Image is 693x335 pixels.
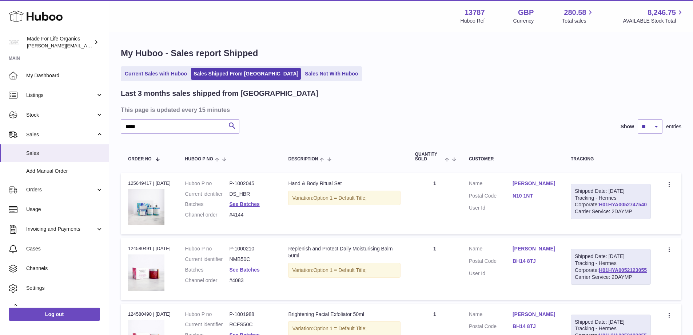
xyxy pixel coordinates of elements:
[185,211,230,218] dt: Channel order
[513,180,556,187] a: [PERSON_NAME]
[575,188,647,195] div: Shipped Date: [DATE]
[469,245,513,254] dt: Name
[288,191,400,206] div: Variation:
[302,68,361,80] a: Sales Not With Huboo
[288,180,400,187] div: Hand & Body Ritual Set
[9,37,20,48] img: geoff.winwood@madeforlifeorganics.com
[191,68,301,80] a: Sales Shipped From [GEOGRAPHIC_DATA]
[623,17,684,24] span: AVAILABLE Stock Total
[229,180,274,187] dd: P-1002045
[26,186,96,193] span: Orders
[128,180,171,187] div: 125649417 | [DATE]
[27,43,185,48] span: [PERSON_NAME][EMAIL_ADDRESS][PERSON_NAME][DOMAIN_NAME]
[648,8,676,17] span: 8,246.75
[26,285,103,292] span: Settings
[26,265,103,272] span: Channels
[408,173,462,234] td: 1
[575,208,647,215] div: Carrier Service: 2DAYMP
[288,311,400,318] div: Brightening Facial Exfoliator 50ml
[121,89,318,98] h2: Last 3 months sales shipped from [GEOGRAPHIC_DATA]
[469,180,513,189] dt: Name
[571,184,651,219] div: Tracking - Hermes Corporate:
[562,17,594,24] span: Total sales
[599,267,647,273] a: H01HYA0052123055
[288,157,318,161] span: Description
[621,123,634,130] label: Show
[469,270,513,277] dt: User Id
[575,274,647,281] div: Carrier Service: 2DAYMP
[229,321,274,328] dd: RCFS50C
[26,245,103,252] span: Cases
[128,254,164,291] img: replenish-and-protect-daily-moisturising-balm-50ml-nmb50c-1.jpg
[26,168,103,175] span: Add Manual Order
[313,267,367,273] span: Option 1 = Default Title;
[229,191,274,198] dd: DS_HBR
[185,191,230,198] dt: Current identifier
[575,319,647,326] div: Shipped Date: [DATE]
[571,249,651,285] div: Tracking - Hermes Corporate:
[185,321,230,328] dt: Current identifier
[599,202,647,207] a: H01HYA0052747540
[26,304,103,311] span: Returns
[9,308,100,321] a: Log out
[185,266,230,273] dt: Batches
[313,326,367,331] span: Option 1 = Default Title;
[313,195,367,201] span: Option 1 = Default Title;
[128,311,171,318] div: 124580490 | [DATE]
[229,256,274,263] dd: NMB50C
[469,323,513,332] dt: Postal Code
[185,201,230,208] dt: Batches
[229,245,274,252] dd: P-1000210
[513,311,556,318] a: [PERSON_NAME]
[513,192,556,199] a: N10 1NT
[121,106,680,114] h3: This page is updated every 15 minutes
[461,17,485,24] div: Huboo Ref
[26,206,103,213] span: Usage
[185,256,230,263] dt: Current identifier
[513,323,556,330] a: BH14 8TJ
[27,35,92,49] div: Made For Life Organics
[469,157,556,161] div: Customer
[26,72,103,79] span: My Dashboard
[229,267,259,273] a: See Batches
[408,238,462,300] td: 1
[469,204,513,211] dt: User Id
[564,8,586,17] span: 280.58
[128,157,152,161] span: Order No
[26,131,96,138] span: Sales
[122,68,190,80] a: Current Sales with Huboo
[26,150,103,157] span: Sales
[185,311,230,318] dt: Huboo P no
[469,192,513,201] dt: Postal Code
[571,157,651,161] div: Tracking
[513,258,556,265] a: BH14 8TJ
[121,47,681,59] h1: My Huboo - Sales report Shipped
[185,180,230,187] dt: Huboo P no
[415,152,443,161] span: Quantity Sold
[518,8,534,17] strong: GBP
[623,8,684,24] a: 8,246.75 AVAILABLE Stock Total
[288,263,400,278] div: Variation:
[513,245,556,252] a: [PERSON_NAME]
[229,311,274,318] dd: P-1001988
[26,92,96,99] span: Listings
[229,277,274,284] dd: #4083
[185,277,230,284] dt: Channel order
[469,258,513,266] dt: Postal Code
[229,201,259,207] a: See Batches
[128,189,164,225] img: hand-_-body-ritual-set-ds_hbr-1.jpg
[666,123,681,130] span: entries
[229,211,274,218] dd: #4144
[562,8,594,24] a: 280.58 Total sales
[575,253,647,260] div: Shipped Date: [DATE]
[513,17,534,24] div: Currency
[185,157,213,161] span: Huboo P no
[469,311,513,320] dt: Name
[26,226,96,233] span: Invoicing and Payments
[128,245,171,252] div: 124580491 | [DATE]
[465,8,485,17] strong: 13787
[288,245,400,259] div: Replenish and Protect Daily Moisturising Balm 50ml
[185,245,230,252] dt: Huboo P no
[26,112,96,118] span: Stock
